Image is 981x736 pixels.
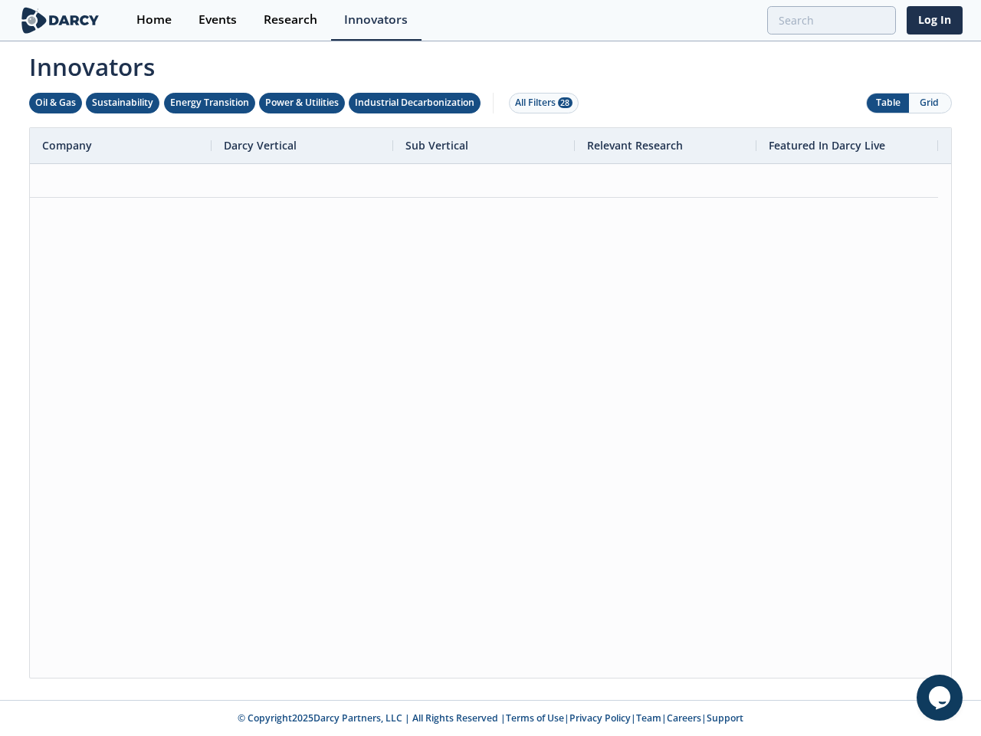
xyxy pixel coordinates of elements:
input: Advanced Search [767,6,896,34]
a: Team [636,711,661,724]
div: Research [264,14,317,26]
div: Oil & Gas [35,96,76,110]
a: Terms of Use [506,711,564,724]
div: Sustainability [92,96,153,110]
div: Events [198,14,237,26]
span: Relevant Research [587,138,683,153]
span: Featured In Darcy Live [769,138,885,153]
button: Energy Transition [164,93,255,113]
a: Log In [907,6,963,34]
button: Grid [909,94,951,113]
button: Power & Utilities [259,93,345,113]
div: Energy Transition [170,96,249,110]
div: Home [136,14,172,26]
span: Innovators [18,43,963,84]
img: logo-wide.svg [18,7,102,34]
span: Company [42,138,92,153]
button: Table [867,94,909,113]
div: All Filters [515,96,573,110]
a: Support [707,711,743,724]
div: Power & Utilities [265,96,339,110]
span: Darcy Vertical [224,138,297,153]
span: Sub Vertical [405,138,468,153]
button: All Filters 28 [509,93,579,113]
a: Privacy Policy [569,711,631,724]
a: Careers [667,711,701,724]
div: Industrial Decarbonization [355,96,474,110]
button: Sustainability [86,93,159,113]
iframe: chat widget [917,675,966,721]
button: Oil & Gas [29,93,82,113]
p: © Copyright 2025 Darcy Partners, LLC | All Rights Reserved | | | | | [21,711,960,725]
button: Industrial Decarbonization [349,93,481,113]
div: Innovators [344,14,408,26]
span: 28 [558,97,573,108]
